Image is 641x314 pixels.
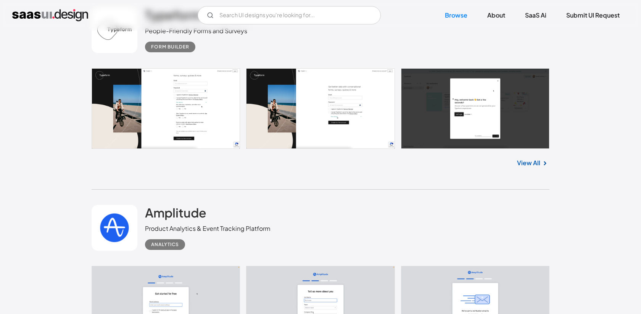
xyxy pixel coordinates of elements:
[198,6,381,24] form: Email Form
[151,240,179,249] div: Analytics
[517,158,540,167] a: View All
[145,205,206,224] a: Amplitude
[516,7,556,24] a: SaaS Ai
[557,7,629,24] a: Submit UI Request
[145,205,206,220] h2: Amplitude
[145,26,247,35] div: People-Friendly Forms and Surveys
[198,6,381,24] input: Search UI designs you're looking for...
[151,42,189,52] div: Form Builder
[12,9,88,21] a: home
[145,224,271,233] div: Product Analytics & Event Tracking Platform
[436,7,477,24] a: Browse
[478,7,514,24] a: About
